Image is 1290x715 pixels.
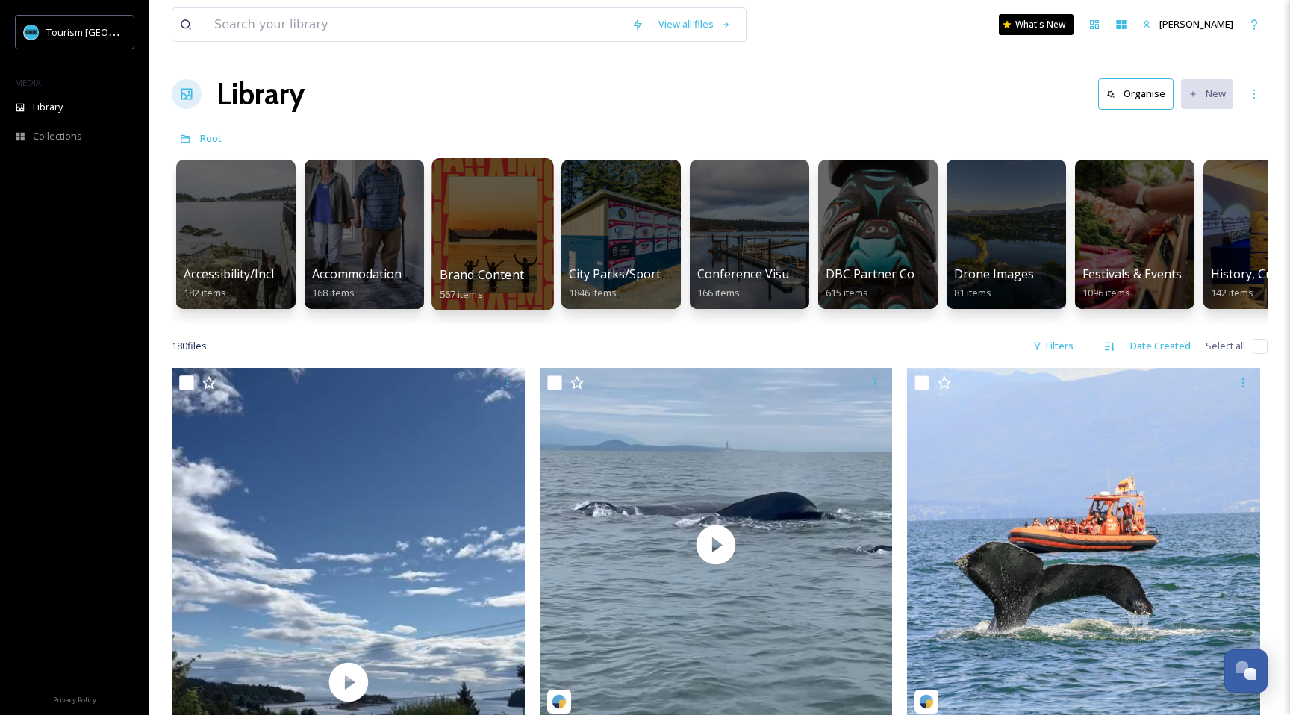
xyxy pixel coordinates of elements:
button: Organise [1098,78,1174,109]
button: New [1181,79,1233,108]
a: Festivals & Events1096 items [1082,267,1182,299]
span: 615 items [826,286,868,299]
a: Privacy Policy [53,690,96,708]
a: DBC Partner Contrent615 items [826,267,950,299]
a: What's New [999,14,1074,35]
span: Brand Content [440,266,524,283]
input: Search your library [207,8,624,41]
img: tourism_nanaimo_logo.jpeg [24,25,39,40]
a: Brand Content567 items [440,268,524,301]
img: snapsea-logo.png [919,694,934,709]
span: 81 items [954,286,991,299]
span: Select all [1206,339,1245,353]
div: Filters [1025,331,1081,360]
span: 166 items [697,286,740,299]
div: Date Created [1123,331,1198,360]
a: Root [200,129,222,147]
span: Drone Images [954,266,1034,282]
span: 180 file s [172,339,207,353]
span: Tourism [GEOGRAPHIC_DATA] [46,25,180,39]
span: Root [200,131,222,145]
span: MEDIA [15,77,41,88]
a: City Parks/Sport Images1846 items [569,267,705,299]
span: [PERSON_NAME] [1159,17,1233,31]
span: 142 items [1211,286,1253,299]
img: snapsea-logo.png [552,694,567,709]
span: City Parks/Sport Images [569,266,705,282]
span: Accommodations by Biz [312,266,444,282]
span: Accessibility/Inclusivity [184,266,310,282]
span: Library [33,100,63,114]
a: Accessibility/Inclusivity182 items [184,267,310,299]
a: Conference Visuals166 items [697,267,805,299]
span: 182 items [184,286,226,299]
span: DBC Partner Contrent [826,266,950,282]
span: 567 items [440,287,483,300]
span: Collections [33,129,82,143]
span: Privacy Policy [53,695,96,705]
a: Library [216,72,305,116]
a: Organise [1098,78,1181,109]
span: 168 items [312,286,355,299]
span: 1096 items [1082,286,1130,299]
button: Open Chat [1224,649,1268,693]
a: View all files [651,10,738,39]
span: Conference Visuals [697,266,805,282]
a: Drone Images81 items [954,267,1034,299]
a: [PERSON_NAME] [1135,10,1241,39]
span: Festivals & Events [1082,266,1182,282]
a: Accommodations by Biz168 items [312,267,444,299]
span: 1846 items [569,286,617,299]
